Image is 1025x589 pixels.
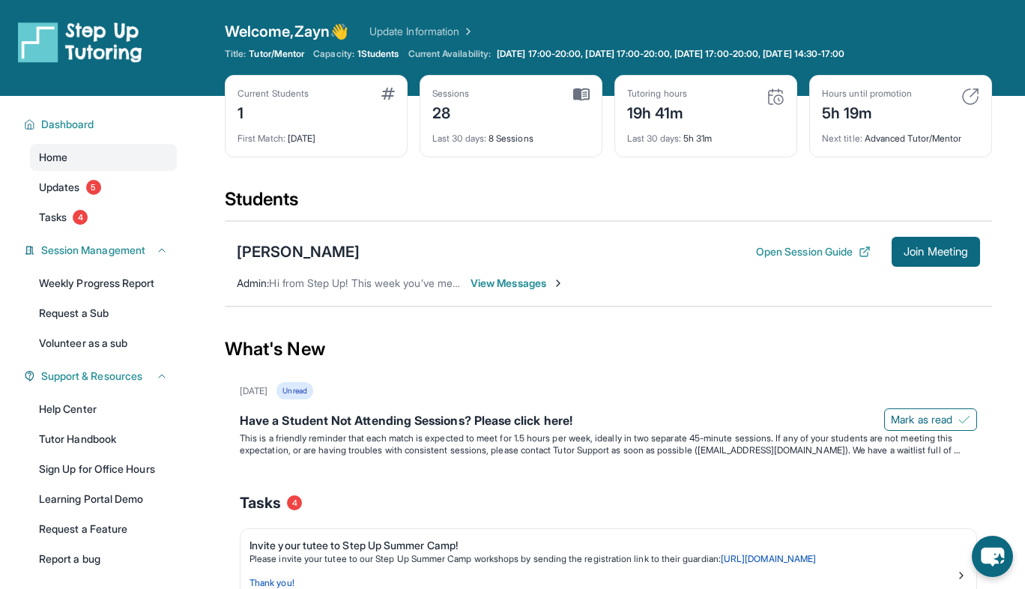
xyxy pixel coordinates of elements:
span: View Messages [471,276,564,291]
span: First Match : [238,133,285,144]
a: Report a bug [30,546,177,573]
img: card [961,88,979,106]
div: [DATE] [240,385,267,397]
img: Chevron-Right [552,277,564,289]
span: Current Availability: [408,48,491,60]
span: 1 Students [357,48,399,60]
a: Update Information [369,24,474,39]
button: Join Meeting [892,237,980,267]
div: What's New [225,316,992,382]
a: Sign Up for Office Hours [30,456,177,483]
span: Capacity: [313,48,354,60]
div: 5h 19m [822,100,912,124]
button: Open Session Guide [756,244,871,259]
div: 8 Sessions [432,124,590,145]
span: Next title : [822,133,862,144]
button: Dashboard [35,117,168,132]
a: Volunteer as a sub [30,330,177,357]
div: Current Students [238,88,309,100]
span: Home [39,150,67,165]
span: Mark as read [891,412,952,427]
button: Support & Resources [35,369,168,384]
span: Tasks [39,210,67,225]
a: Request a Feature [30,516,177,543]
div: 28 [432,100,470,124]
div: Students [225,187,992,220]
span: 5 [86,180,101,195]
a: [DATE] 17:00-20:00, [DATE] 17:00-20:00, [DATE] 17:00-20:00, [DATE] 14:30-17:00 [494,48,847,60]
span: Dashboard [41,117,94,132]
div: Hours until promotion [822,88,912,100]
div: Have a Student Not Attending Sessions? Please click here! [240,411,977,432]
span: Admin : [237,277,269,289]
span: [DATE] 17:00-20:00, [DATE] 17:00-20:00, [DATE] 17:00-20:00, [DATE] 14:30-17:00 [497,48,844,60]
a: Updates5 [30,174,177,201]
p: Please invite your tutee to our Step Up Summer Camp workshops by sending the registration link to... [250,553,955,565]
img: Mark as read [958,414,970,426]
img: Chevron Right [459,24,474,39]
span: Welcome, Zayn 👋 [225,21,348,42]
span: Updates [39,180,80,195]
img: card [381,88,395,100]
div: Invite your tutee to Step Up Summer Camp! [250,538,955,553]
span: Tutor/Mentor [249,48,304,60]
span: Tasks [240,492,281,513]
div: Advanced Tutor/Mentor [822,124,979,145]
a: Home [30,144,177,171]
span: Join Meeting [904,247,968,256]
span: Thank you! [250,577,294,588]
a: [URL][DOMAIN_NAME] [721,553,816,564]
img: card [573,88,590,101]
div: Tutoring hours [627,88,687,100]
span: Last 30 days : [627,133,681,144]
div: Sessions [432,88,470,100]
a: Weekly Progress Report [30,270,177,297]
span: Session Management [41,243,145,258]
a: Tutor Handbook [30,426,177,453]
div: 19h 41m [627,100,687,124]
div: 1 [238,100,309,124]
div: [DATE] [238,124,395,145]
span: Support & Resources [41,369,142,384]
span: Last 30 days : [432,133,486,144]
div: [PERSON_NAME] [237,241,360,262]
a: Learning Portal Demo [30,486,177,513]
img: card [767,88,784,106]
button: Session Management [35,243,168,258]
span: 4 [287,495,302,510]
span: Title: [225,48,246,60]
button: chat-button [972,536,1013,577]
div: 5h 31m [627,124,784,145]
img: logo [18,21,142,63]
p: This is a friendly reminder that each match is expected to meet for 1.5 hours per week, ideally i... [240,432,977,456]
span: 4 [73,210,88,225]
span: Hi from Step Up! This week you’ve met for 45 minutes and this month you’ve met for 6 hours. Happy... [269,277,790,289]
div: Unread [276,382,312,399]
a: Request a Sub [30,300,177,327]
button: Mark as read [884,408,977,431]
a: Tasks4 [30,204,177,231]
a: Help Center [30,396,177,423]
